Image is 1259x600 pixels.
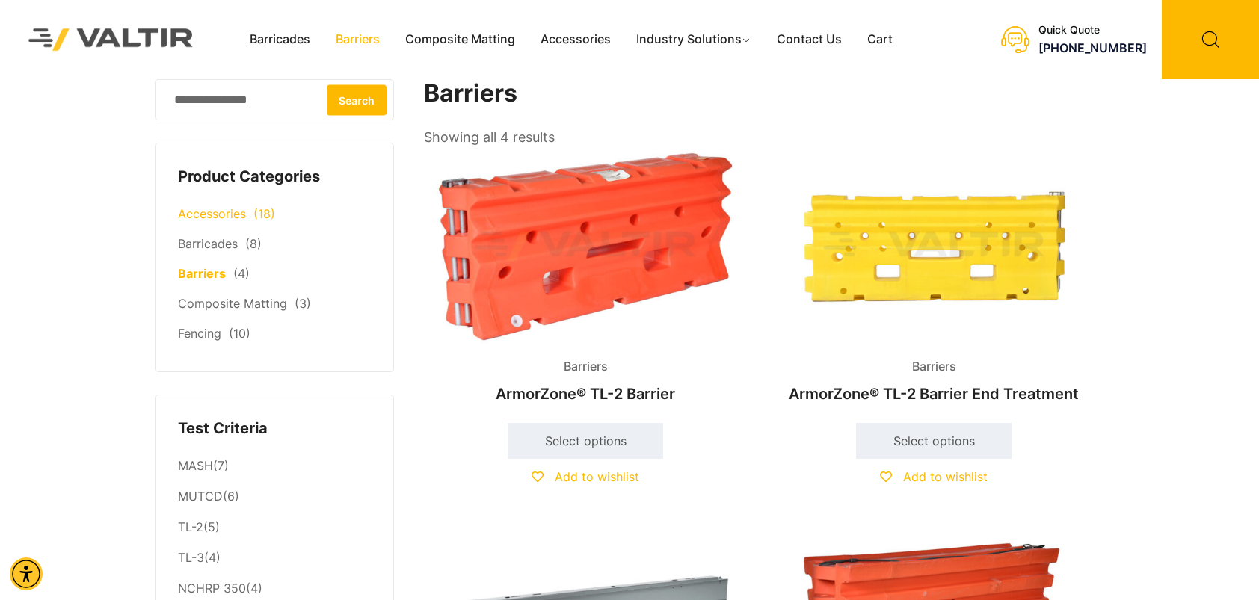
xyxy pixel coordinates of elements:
[424,125,555,150] p: Showing all 4 results
[508,423,663,459] a: Select options for “ArmorZone® TL-2 Barrier”
[555,469,639,484] span: Add to wishlist
[764,28,855,51] a: Contact Us
[178,296,287,311] a: Composite Matting
[178,166,371,188] h4: Product Categories
[901,356,967,378] span: Barriers
[10,557,43,590] div: Accessibility Menu
[178,266,226,281] a: Barriers
[178,581,246,596] a: NCHRP 350
[178,458,213,473] a: MASH
[772,149,1095,410] a: BarriersArmorZone® TL-2 Barrier End Treatment
[424,79,1097,108] h1: Barriers
[229,326,250,341] span: (10)
[772,377,1095,410] h2: ArmorZone® TL-2 Barrier End Treatment
[178,326,221,341] a: Fencing
[855,28,905,51] a: Cart
[903,469,988,484] span: Add to wishlist
[155,79,394,120] input: Search for:
[178,418,371,440] h4: Test Criteria
[178,489,223,504] a: MUTCD
[178,206,246,221] a: Accessories
[11,11,211,68] img: Valtir Rentals
[552,356,619,378] span: Barriers
[178,550,204,565] a: TL-3
[772,149,1095,343] img: Barriers
[178,482,371,513] li: (6)
[323,28,393,51] a: Barriers
[528,28,624,51] a: Accessories
[424,377,747,410] h2: ArmorZone® TL-2 Barrier
[237,28,323,51] a: Barricades
[424,149,747,343] img: Barriers
[532,469,639,484] a: Add to wishlist
[424,149,747,410] a: BarriersArmorZone® TL-2 Barrier
[178,543,371,574] li: (4)
[178,513,371,543] li: (5)
[178,236,238,251] a: Barricades
[393,28,528,51] a: Composite Matting
[245,236,262,251] span: (8)
[295,296,311,311] span: (3)
[624,28,765,51] a: Industry Solutions
[178,519,203,534] a: TL-2
[1038,24,1147,37] div: Quick Quote
[1038,40,1147,55] a: call (888) 496-3625
[233,266,250,281] span: (4)
[880,469,988,484] a: Add to wishlist
[856,423,1012,459] a: Select options for “ArmorZone® TL-2 Barrier End Treatment”
[327,84,387,115] button: Search
[253,206,275,221] span: (18)
[178,451,371,481] li: (7)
